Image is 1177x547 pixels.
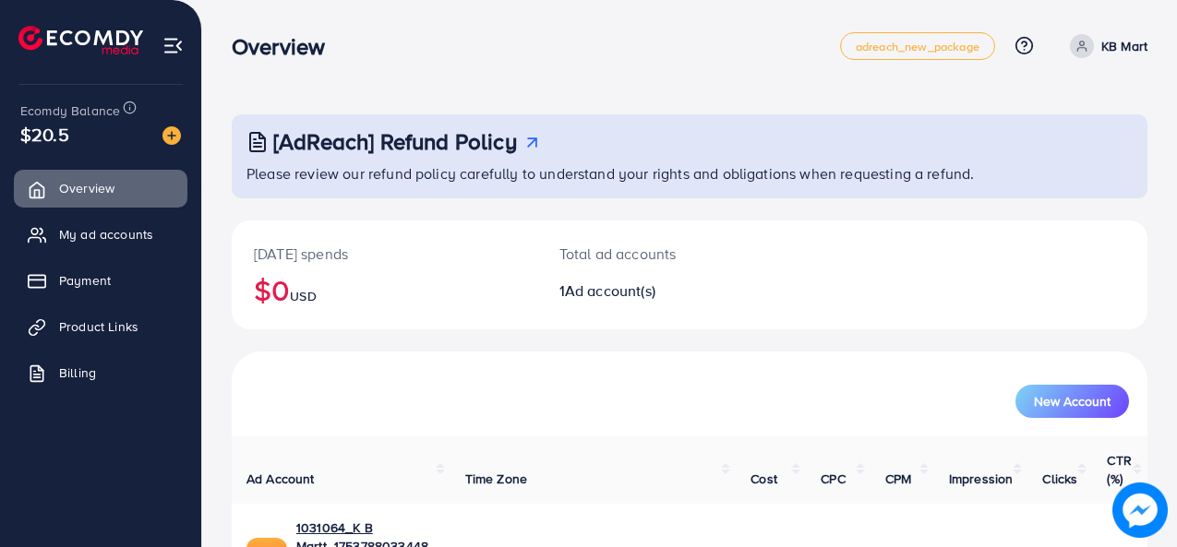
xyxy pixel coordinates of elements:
[821,470,845,488] span: CPC
[1112,482,1168,538] img: image
[14,216,187,253] a: My ad accounts
[162,126,181,145] img: image
[20,101,120,120] span: Ecomdy Balance
[14,354,187,391] a: Billing
[1101,35,1147,57] p: KB Mart
[273,128,517,155] h3: [AdReach] Refund Policy
[254,272,515,307] h2: $0
[1063,34,1147,58] a: KB Mart
[14,262,187,299] a: Payment
[751,470,777,488] span: Cost
[246,162,1136,184] p: Please review our refund policy carefully to understand your rights and obligations when requesti...
[246,470,315,488] span: Ad Account
[1015,385,1129,418] button: New Account
[465,470,527,488] span: Time Zone
[856,41,979,53] span: adreach_new_package
[1042,470,1077,488] span: Clicks
[840,32,995,60] a: adreach_new_package
[1107,451,1131,488] span: CTR (%)
[59,271,111,290] span: Payment
[59,179,114,197] span: Overview
[1034,395,1111,408] span: New Account
[949,470,1014,488] span: Impression
[565,280,655,301] span: Ad account(s)
[885,470,911,488] span: CPM
[232,33,340,60] h3: Overview
[162,35,184,56] img: menu
[18,26,143,54] img: logo
[59,317,138,336] span: Product Links
[14,170,187,207] a: Overview
[59,225,153,244] span: My ad accounts
[14,308,187,345] a: Product Links
[559,282,744,300] h2: 1
[254,243,515,265] p: [DATE] spends
[290,287,316,305] span: USD
[559,243,744,265] p: Total ad accounts
[20,121,69,148] span: $20.5
[59,363,96,382] span: Billing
